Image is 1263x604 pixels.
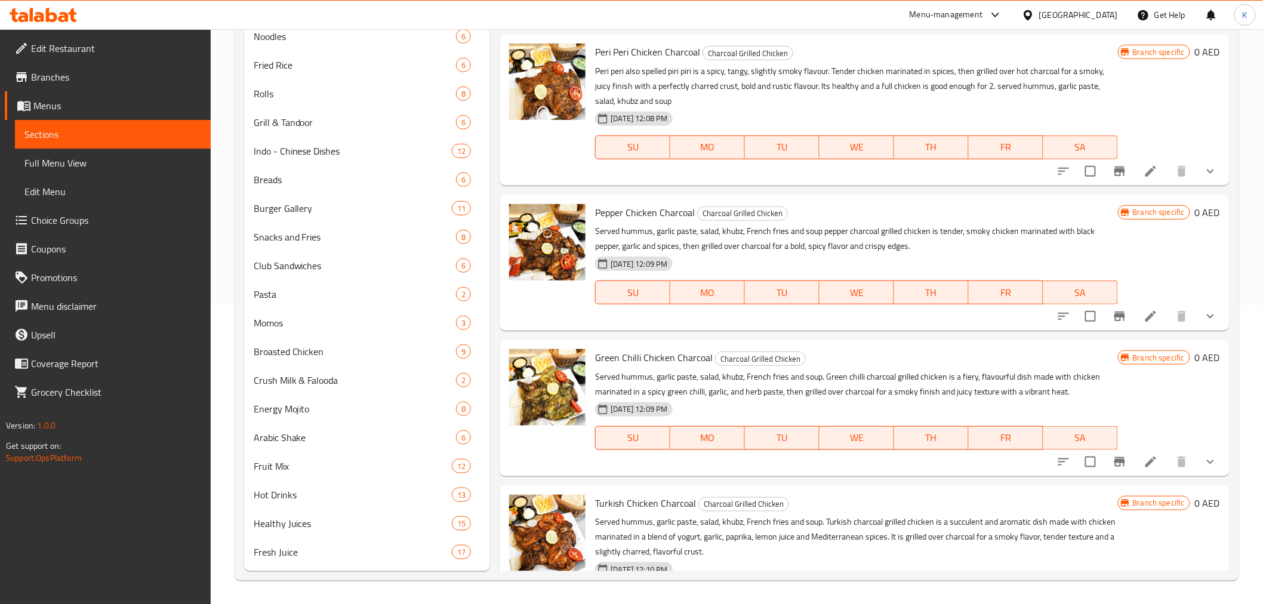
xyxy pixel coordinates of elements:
span: Edit Menu [24,184,201,199]
span: Grocery Checklist [31,385,201,399]
span: SU [600,429,666,446]
a: Grocery Checklist [5,378,211,406]
button: MO [670,426,745,450]
span: 12 [452,461,470,472]
button: MO [670,281,745,304]
span: Charcoal Grilled Chicken [703,47,793,60]
button: delete [1167,448,1196,476]
div: Fresh Juice17 [244,538,491,566]
div: Charcoal Grilled Chicken [715,352,806,366]
div: items [452,545,471,559]
span: Healthy Juices [254,516,452,531]
button: FR [969,426,1043,450]
span: TU [750,429,815,446]
span: 6 [457,260,470,272]
div: Momos3 [244,309,491,337]
span: Branches [31,70,201,84]
span: [DATE] 12:09 PM [606,258,672,270]
p: Served hummus, garlic paste, salad, khubz, French fries and soup. Turkish charcoal grilled chicke... [595,514,1117,559]
div: items [452,488,471,502]
span: 3 [457,318,470,329]
button: WE [820,281,894,304]
span: Pepper Chicken Charcoal [595,204,695,221]
div: Pasta [254,287,457,301]
button: sort-choices [1049,302,1078,331]
button: TH [894,135,969,159]
span: SA [1048,138,1113,156]
span: 17 [452,547,470,558]
span: TU [750,138,815,156]
button: Branch-specific-item [1105,302,1134,331]
div: items [456,402,471,416]
button: sort-choices [1049,448,1078,476]
button: show more [1196,448,1225,476]
div: items [456,430,471,445]
span: Menus [33,98,201,113]
div: Hot Drinks13 [244,480,491,509]
div: Healthy Juices15 [244,509,491,538]
span: 1.0.0 [37,418,56,433]
span: 11 [452,203,470,214]
span: 6 [457,432,470,443]
span: SA [1048,284,1113,301]
span: Charcoal Grilled Chicken [698,207,787,220]
button: delete [1167,157,1196,186]
button: sort-choices [1049,157,1078,186]
div: items [456,172,471,187]
a: Full Menu View [15,149,211,177]
span: WE [824,429,889,446]
div: items [456,316,471,330]
span: Select to update [1078,304,1103,329]
span: Club Sandwiches [254,258,457,273]
button: TU [745,426,820,450]
a: Edit Menu [15,177,211,206]
div: Fresh Juice [254,545,452,559]
span: Branch specific [1128,352,1190,363]
img: Turkish Chicken Charcoal [509,495,586,571]
span: Energy Mojito [254,402,457,416]
div: Charcoal Grilled Chicken [698,497,789,511]
svg: Show Choices [1203,164,1218,178]
span: 9 [457,346,470,358]
span: Branch specific [1128,497,1190,509]
span: Charcoal Grilled Chicken [699,497,788,511]
a: Edit menu item [1144,164,1158,178]
div: items [456,29,471,44]
a: Coverage Report [5,349,211,378]
button: WE [820,426,894,450]
div: Burger Gallery [254,201,452,215]
div: Indo - Chinese Dishes12 [244,137,491,165]
button: SU [595,135,670,159]
span: WE [824,138,889,156]
span: TH [899,284,964,301]
a: Coupons [5,235,211,263]
span: Indo - Chinese Dishes [254,144,452,158]
div: Noodles [254,29,457,44]
button: FR [969,135,1043,159]
span: Breads [254,172,457,187]
span: [DATE] 12:10 PM [606,564,672,575]
span: Momos [254,316,457,330]
span: Upsell [31,328,201,342]
div: [GEOGRAPHIC_DATA] [1039,8,1118,21]
span: SU [600,138,666,156]
div: Fried Rice [254,58,457,72]
span: [DATE] 12:09 PM [606,403,672,415]
img: Peri Peri Chicken Charcoal [509,44,586,120]
button: SA [1043,281,1118,304]
span: Peri Peri Chicken Charcoal [595,43,700,61]
a: Edit menu item [1144,309,1158,323]
span: TH [899,429,964,446]
span: Crush Milk & Falooda [254,373,457,387]
svg: Show Choices [1203,455,1218,469]
span: 2 [457,375,470,386]
div: items [452,201,471,215]
div: items [452,459,471,473]
h6: 0 AED [1195,495,1220,511]
span: Hot Drinks [254,488,452,502]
